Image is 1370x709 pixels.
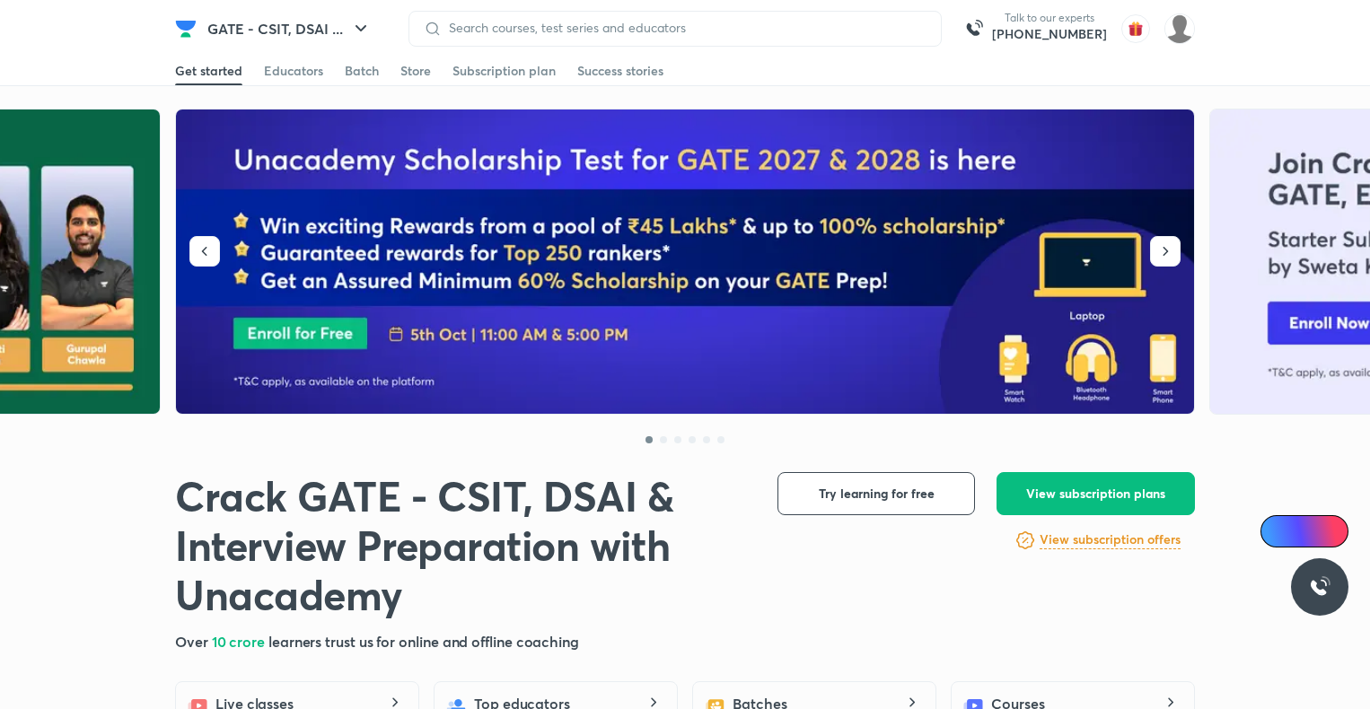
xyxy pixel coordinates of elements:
a: Batch [345,57,379,85]
span: 10 crore [212,632,268,651]
a: Ai Doubts [1260,515,1348,547]
span: Try learning for free [819,485,935,503]
button: View subscription plans [997,472,1195,515]
a: [PHONE_NUMBER] [992,25,1107,43]
img: Somya P [1164,13,1195,44]
div: Get started [175,62,242,80]
a: Success stories [577,57,663,85]
div: Store [400,62,431,80]
input: Search courses, test series and educators [442,21,927,35]
span: Over [175,632,212,651]
a: Store [400,57,431,85]
a: View subscription offers [1040,530,1181,551]
span: Ai Doubts [1290,524,1338,538]
img: Company Logo [175,18,197,39]
h1: Crack GATE - CSIT, DSAI & Interview Preparation with Unacademy [175,472,749,620]
img: ttu [1309,576,1330,598]
button: GATE - CSIT, DSAI ... [197,11,382,47]
div: Success stories [577,62,663,80]
img: Icon [1271,524,1286,538]
h6: View subscription offers [1040,530,1181,549]
div: Batch [345,62,379,80]
p: Talk to our experts [992,11,1107,25]
button: Try learning for free [777,472,975,515]
div: Subscription plan [452,62,556,80]
img: call-us [956,11,992,47]
div: Educators [264,62,323,80]
img: avatar [1121,14,1150,43]
a: Get started [175,57,242,85]
a: Subscription plan [452,57,556,85]
span: learners trust us for online and offline coaching [268,632,579,651]
span: View subscription plans [1026,485,1165,503]
a: Educators [264,57,323,85]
